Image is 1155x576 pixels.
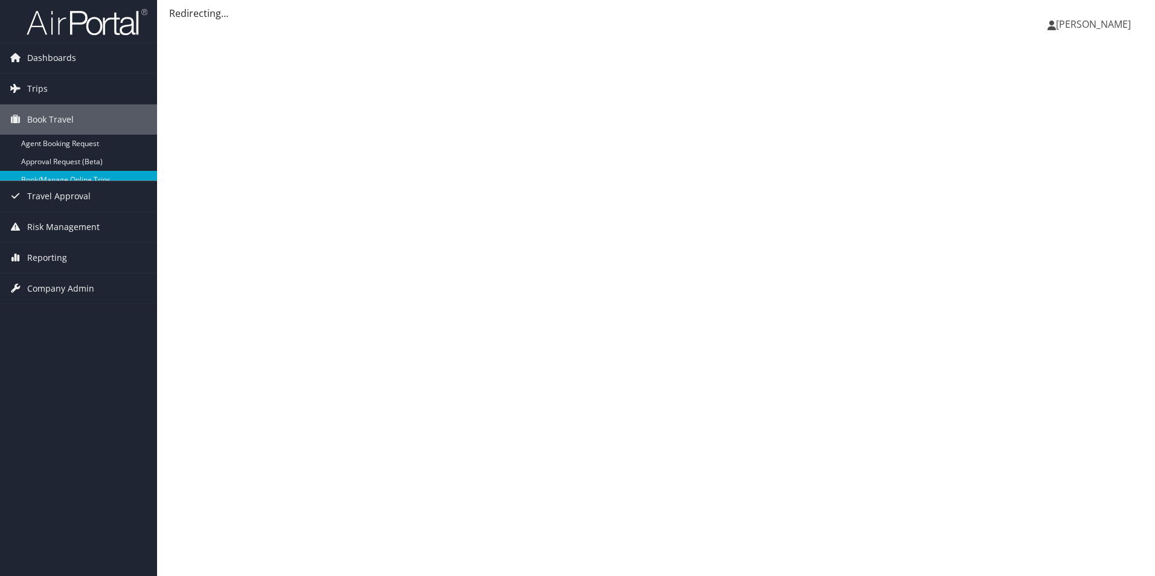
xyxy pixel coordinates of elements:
span: Trips [27,74,48,104]
span: Reporting [27,243,67,273]
span: Company Admin [27,274,94,304]
img: airportal-logo.png [27,8,147,36]
span: Risk Management [27,212,100,242]
a: [PERSON_NAME] [1047,6,1143,42]
span: Book Travel [27,104,74,135]
div: Redirecting... [169,6,1143,21]
span: Dashboards [27,43,76,73]
span: Travel Approval [27,181,91,211]
span: [PERSON_NAME] [1056,18,1131,31]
